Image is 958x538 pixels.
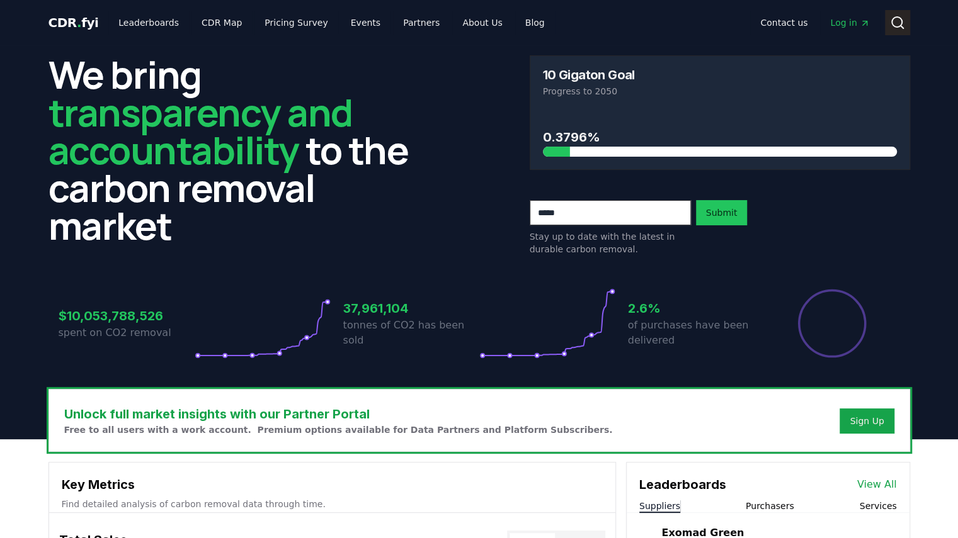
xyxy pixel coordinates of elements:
[341,11,391,34] a: Events
[191,11,252,34] a: CDR Map
[859,500,896,512] button: Services
[857,477,897,492] a: View All
[628,318,764,348] p: of purchases have been delivered
[64,405,613,423] h3: Unlock full market insights with our Partner Portal
[639,475,726,494] h3: Leaderboards
[108,11,554,34] nav: Main
[797,288,867,359] div: Percentage of sales delivered
[48,55,429,244] h2: We bring to the carbon removal market
[696,200,748,225] button: Submit
[48,86,353,176] span: transparency and accountability
[746,500,794,512] button: Purchasers
[628,299,764,318] h3: 2.6%
[59,306,195,325] h3: $10,053,788,526
[850,415,884,427] a: Sign Up
[62,498,603,510] p: Find detailed analysis of carbon removal data through time.
[64,423,613,436] p: Free to all users with a work account. Premium options available for Data Partners and Platform S...
[77,15,81,30] span: .
[830,16,869,29] span: Log in
[820,11,879,34] a: Log in
[62,475,603,494] h3: Key Metrics
[343,299,479,318] h3: 37,961,104
[530,230,691,255] p: Stay up to date with the latest in durable carbon removal.
[543,128,897,147] h3: 0.3796%
[840,408,894,434] button: Sign Up
[48,14,99,31] a: CDR.fyi
[108,11,189,34] a: Leaderboards
[543,69,635,81] h3: 10 Gigaton Goal
[543,85,897,98] p: Progress to 2050
[639,500,680,512] button: Suppliers
[254,11,338,34] a: Pricing Survey
[48,15,99,30] span: CDR fyi
[515,11,555,34] a: Blog
[343,318,479,348] p: tonnes of CO2 has been sold
[59,325,195,340] p: spent on CO2 removal
[750,11,818,34] a: Contact us
[393,11,450,34] a: Partners
[452,11,512,34] a: About Us
[750,11,879,34] nav: Main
